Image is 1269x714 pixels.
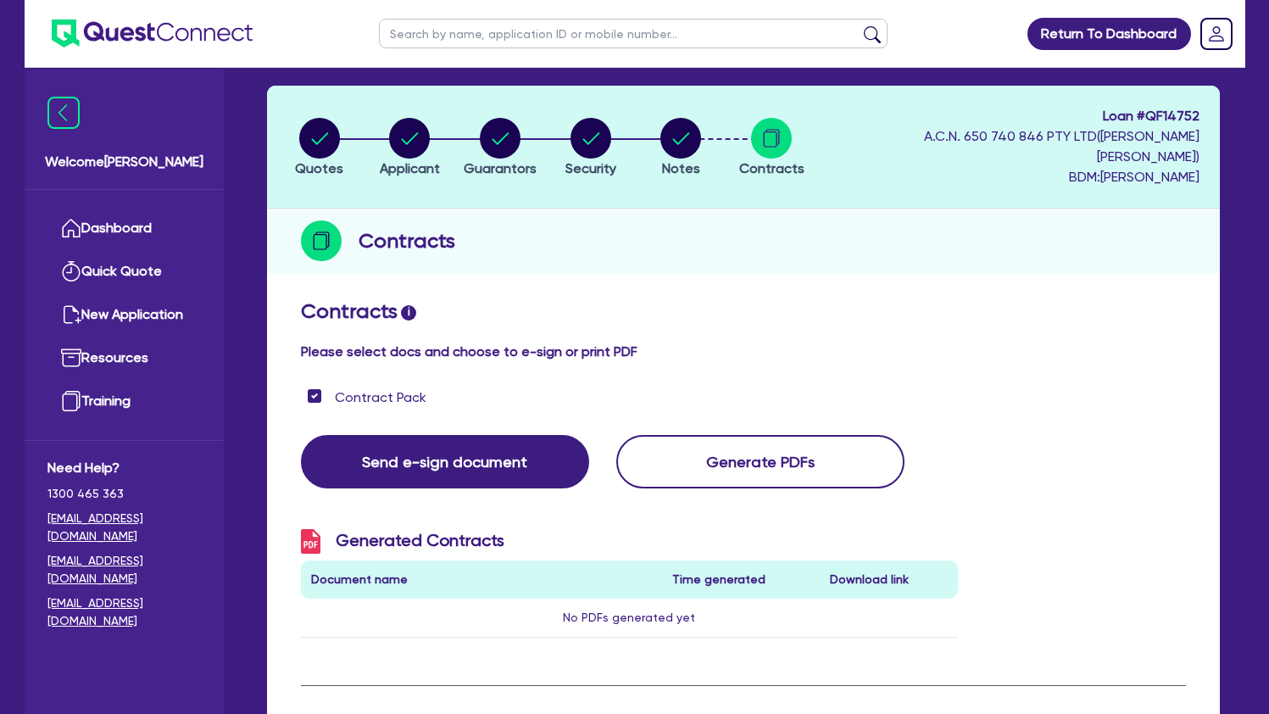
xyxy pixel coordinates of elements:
[924,128,1199,165] span: A.C.N. 650 740 846 PTY LTD ( [PERSON_NAME] [PERSON_NAME] )
[47,594,201,630] a: [EMAIL_ADDRESS][DOMAIN_NAME]
[379,19,888,48] input: Search by name, application ID or mobile number...
[301,299,1186,324] h2: Contracts
[616,435,904,488] button: Generate PDFs
[61,348,81,368] img: resources
[45,152,203,172] span: Welcome [PERSON_NAME]
[47,250,201,293] a: Quick Quote
[47,510,201,545] a: [EMAIL_ADDRESS][DOMAIN_NAME]
[301,529,320,554] img: icon-pdf
[565,117,617,180] button: Security
[463,117,537,180] button: Guarantors
[738,117,805,180] button: Contracts
[294,117,344,180] button: Quotes
[47,207,201,250] a: Dashboard
[464,160,537,176] span: Guarantors
[821,167,1199,187] span: BDM: [PERSON_NAME]
[1027,18,1191,50] a: Return To Dashboard
[47,293,201,337] a: New Application
[52,20,253,47] img: quest-connect-logo-blue
[47,97,80,129] img: icon-menu-close
[301,529,959,554] h3: Generated Contracts
[380,160,440,176] span: Applicant
[660,117,702,180] button: Notes
[61,261,81,282] img: quick-quote
[820,561,958,599] th: Download link
[47,485,201,503] span: 1300 465 363
[739,160,804,176] span: Contracts
[379,117,441,180] button: Applicant
[359,226,455,256] h2: Contracts
[47,552,201,588] a: [EMAIL_ADDRESS][DOMAIN_NAME]
[47,337,201,380] a: Resources
[821,106,1199,126] span: Loan # QF14752
[301,561,663,599] th: Document name
[1194,12,1238,56] a: Dropdown toggle
[47,380,201,423] a: Training
[662,160,700,176] span: Notes
[295,160,343,176] span: Quotes
[335,388,426,408] label: Contract Pack
[301,220,342,261] img: step-icon
[301,435,589,488] button: Send e-sign document
[565,160,616,176] span: Security
[47,458,201,478] span: Need Help?
[301,599,959,638] td: No PDFs generated yet
[301,343,1186,360] h4: Please select docs and choose to e-sign or print PDF
[61,304,81,325] img: new-application
[401,305,416,321] span: i
[61,391,81,411] img: training
[662,561,820,599] th: Time generated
